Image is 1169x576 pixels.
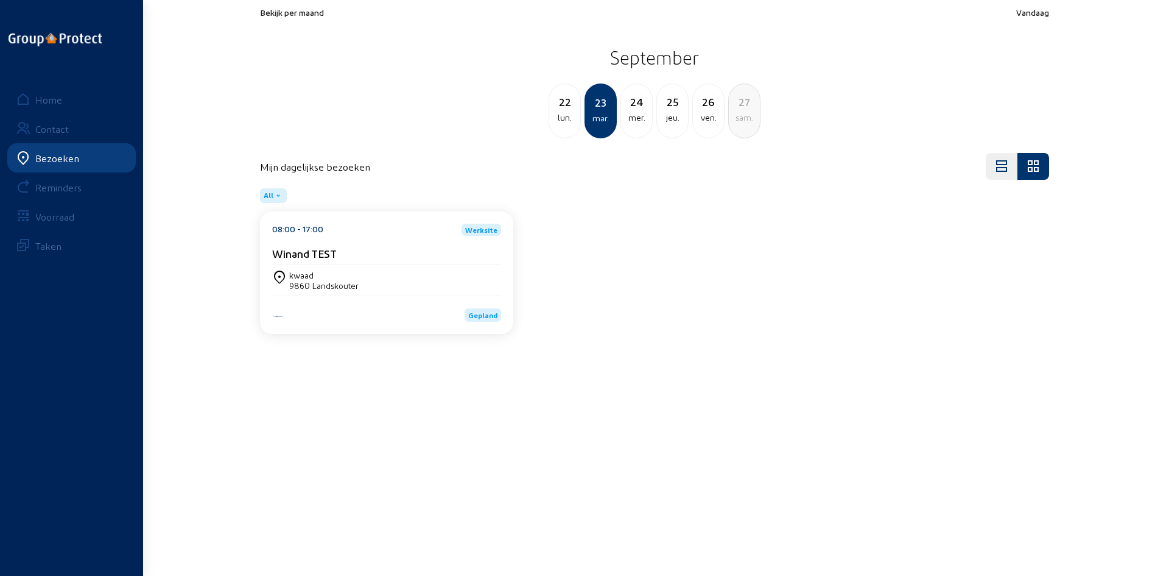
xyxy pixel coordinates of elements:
[586,94,616,111] div: 23
[693,110,724,125] div: ven.
[35,152,79,164] div: Bezoeken
[729,110,760,125] div: sam.
[272,315,284,318] img: Iso Protect
[657,110,688,125] div: jeu.
[621,93,652,110] div: 24
[264,191,273,201] span: All
[35,240,61,252] div: Taken
[586,111,616,126] div: mar.
[468,311,497,319] span: Gepland
[7,202,136,231] a: Voorraad
[7,172,136,202] a: Reminders
[289,280,359,291] div: 9860 Landskouter
[465,226,497,233] span: Werksite
[621,110,652,125] div: mer.
[260,7,324,18] span: Bekijk per maand
[272,224,323,236] div: 08:00 - 17:00
[35,94,62,105] div: Home
[657,93,688,110] div: 25
[260,161,370,172] h4: Mijn dagelijkse bezoeken
[1016,7,1049,18] span: Vandaag
[35,211,74,222] div: Voorraad
[35,182,82,193] div: Reminders
[35,123,69,135] div: Contact
[289,270,359,280] div: kwaad
[272,247,337,260] cam-card-title: Winand TEST
[7,85,136,114] a: Home
[549,110,580,125] div: lun.
[7,143,136,172] a: Bezoeken
[693,93,724,110] div: 26
[7,114,136,143] a: Contact
[729,93,760,110] div: 27
[7,231,136,260] a: Taken
[549,93,580,110] div: 22
[9,33,102,46] img: logo-oneline.png
[260,42,1049,73] h2: September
